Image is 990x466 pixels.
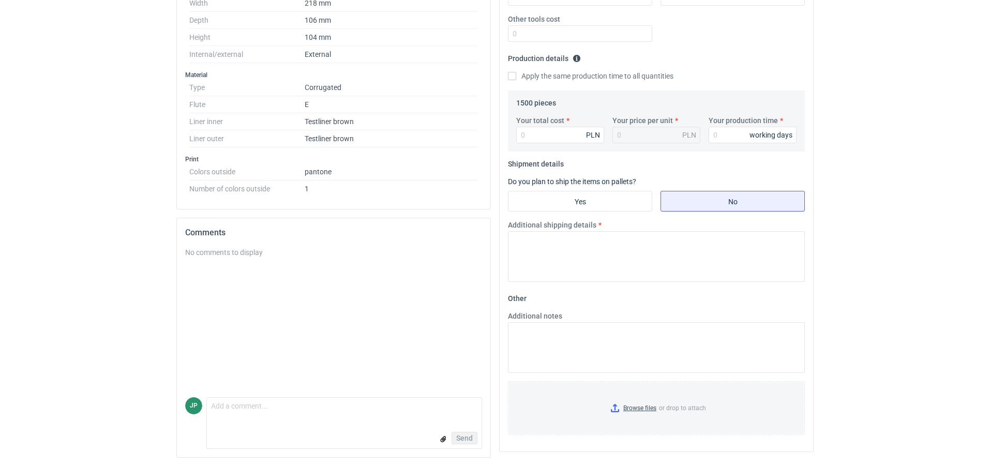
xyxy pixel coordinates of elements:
[612,115,673,126] label: Your price per unit
[586,130,600,140] div: PLN
[749,130,792,140] div: working days
[189,130,305,147] dt: Liner outer
[189,113,305,130] dt: Liner inner
[305,163,478,181] dd: pantone
[508,25,652,42] input: 0
[508,71,673,81] label: Apply the same production time to all quantities
[189,96,305,113] dt: Flute
[508,290,527,303] legend: Other
[185,397,202,414] figcaption: JP
[516,127,604,143] input: 0
[185,397,202,414] div: Justyna Powała
[305,12,478,29] dd: 106 mm
[452,432,477,444] button: Send
[508,177,636,186] label: Do you plan to ship the items on pallets?
[709,115,778,126] label: Your production time
[189,29,305,46] dt: Height
[508,191,652,212] label: Yes
[189,163,305,181] dt: Colors outside
[189,181,305,193] dt: Number of colors outside
[305,130,478,147] dd: Testliner brown
[305,181,478,193] dd: 1
[516,115,564,126] label: Your total cost
[185,155,482,163] h3: Print
[305,113,478,130] dd: Testliner brown
[185,71,482,79] h3: Material
[516,95,556,107] legend: 1500 pieces
[508,382,804,434] label: or drop to attach
[189,46,305,63] dt: Internal/external
[185,247,482,258] div: No comments to display
[661,191,805,212] label: No
[508,311,562,321] label: Additional notes
[185,227,482,239] h2: Comments
[508,50,581,63] legend: Production details
[508,156,564,168] legend: Shipment details
[189,12,305,29] dt: Depth
[305,96,478,113] dd: E
[189,79,305,96] dt: Type
[709,127,797,143] input: 0
[456,434,473,442] span: Send
[508,14,560,24] label: Other tools cost
[682,130,696,140] div: PLN
[305,46,478,63] dd: External
[305,29,478,46] dd: 104 mm
[508,220,596,230] label: Additional shipping details
[305,79,478,96] dd: Corrugated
